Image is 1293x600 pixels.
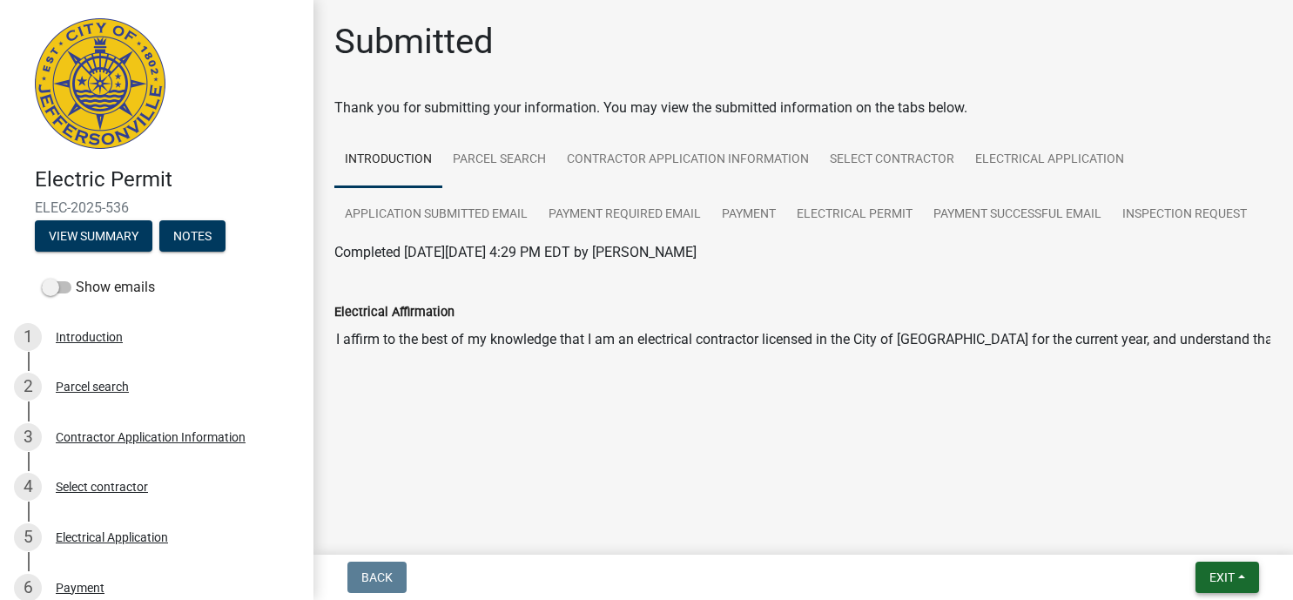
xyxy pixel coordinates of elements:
[42,277,155,298] label: Show emails
[35,199,279,216] span: ELEC-2025-536
[14,373,42,401] div: 2
[442,132,556,188] a: Parcel search
[56,481,148,493] div: Select contractor
[347,562,407,593] button: Back
[556,132,819,188] a: Contractor Application Information
[334,307,455,319] label: Electrical Affirmation
[1195,562,1259,593] button: Exit
[334,98,1272,118] div: Thank you for submitting your information. You may view the submitted information on the tabs below.
[1112,187,1257,243] a: Inspection Request
[538,187,711,243] a: Payment Required Email
[56,582,104,594] div: Payment
[1209,570,1235,584] span: Exit
[14,523,42,551] div: 5
[334,187,538,243] a: Application Submitted Email
[786,187,923,243] a: Electrical Permit
[819,132,965,188] a: Select contractor
[35,220,152,252] button: View Summary
[334,21,494,63] h1: Submitted
[35,167,300,192] h4: Electric Permit
[361,570,393,584] span: Back
[965,132,1135,188] a: Electrical Application
[35,230,152,244] wm-modal-confirm: Summary
[56,381,129,393] div: Parcel search
[923,187,1112,243] a: Payment Successful Email
[14,323,42,351] div: 1
[35,18,165,149] img: City of Jeffersonville, Indiana
[56,531,168,543] div: Electrical Application
[711,187,786,243] a: Payment
[56,431,246,443] div: Contractor Application Information
[159,230,226,244] wm-modal-confirm: Notes
[14,423,42,451] div: 3
[159,220,226,252] button: Notes
[334,244,697,260] span: Completed [DATE][DATE] 4:29 PM EDT by [PERSON_NAME]
[14,473,42,501] div: 4
[56,331,123,343] div: Introduction
[334,132,442,188] a: Introduction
